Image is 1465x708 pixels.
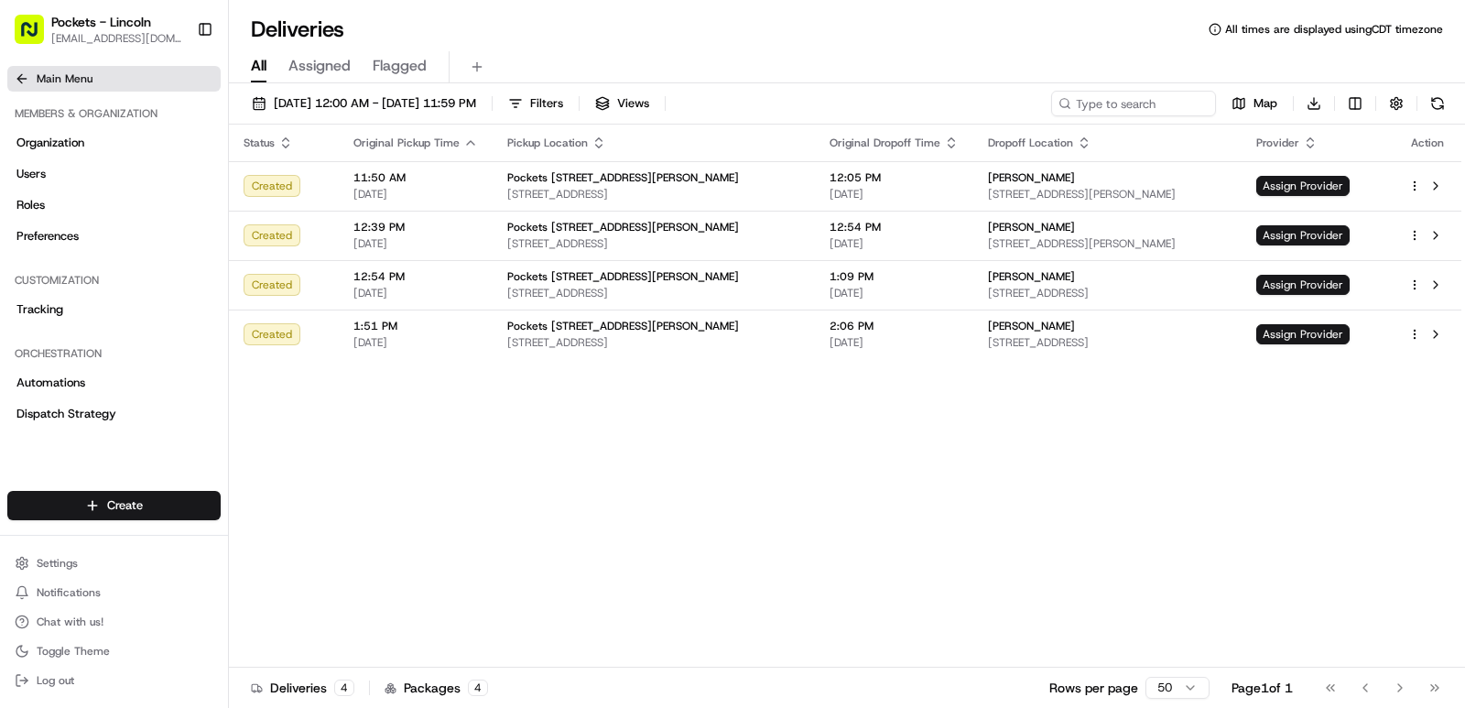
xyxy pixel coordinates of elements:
h1: Deliveries [251,15,344,44]
span: [DATE] [830,335,959,350]
span: 12:54 PM [353,269,478,284]
div: Page 1 of 1 [1232,679,1293,697]
span: 2:06 PM [830,319,959,333]
button: [EMAIL_ADDRESS][DOMAIN_NAME] [51,31,182,46]
span: [DATE] [830,187,959,202]
img: 1736555255976-a54dd68f-1ca7-489b-9aae-adbdc363a1c4 [37,285,51,300]
span: Chat with us! [37,615,103,629]
span: Notifications [37,585,101,600]
span: [STREET_ADDRESS] [988,335,1227,350]
a: Dispatch Strategy [7,399,221,429]
img: 1736555255976-a54dd68f-1ca7-489b-9aae-adbdc363a1c4 [18,175,51,208]
span: [DATE] [165,284,202,299]
span: Users [16,166,46,182]
span: [STREET_ADDRESS] [507,187,800,202]
span: [STREET_ADDRESS] [988,286,1227,300]
span: [DATE] [830,286,959,300]
span: Klarizel Pensader [57,284,151,299]
span: Pockets [STREET_ADDRESS][PERSON_NAME] [507,319,739,333]
span: [DATE] [353,236,478,251]
button: Chat with us! [7,609,221,635]
span: [DATE] [353,286,478,300]
div: Past conversations [18,238,123,253]
span: [DATE] [353,335,478,350]
span: 11:50 AM [353,170,478,185]
span: Main Menu [37,71,92,86]
span: Assign Provider [1256,225,1350,245]
span: Toggle Theme [37,644,110,659]
button: Refresh [1425,91,1450,116]
span: Pockets [STREET_ADDRESS][PERSON_NAME] [507,220,739,234]
span: Original Pickup Time [353,136,460,150]
div: Deliveries [251,679,354,697]
div: 4 [334,680,354,696]
div: 💻 [155,362,169,376]
span: Views [617,95,649,112]
div: 4 [468,680,488,696]
button: Toggle Theme [7,638,221,664]
div: Orchestration [7,339,221,368]
button: Map [1223,91,1286,116]
div: Start new chat [82,175,300,193]
div: Action [1408,136,1447,150]
a: Organization [7,128,221,158]
a: Users [7,159,221,189]
a: 💻API Documentation [147,353,301,386]
img: Nash [18,18,55,55]
button: Notifications [7,580,221,605]
span: Pickup Location [507,136,588,150]
button: See all [284,234,333,256]
img: Klarizel Pensader [18,267,48,296]
img: 1724597045416-56b7ee45-8013-43a0-a6f9-03cb97ddad50 [38,175,71,208]
span: 1:51 PM [353,319,478,333]
span: Create [107,497,143,514]
span: Log out [37,673,74,688]
span: [DATE] [830,236,959,251]
span: 1:09 PM [830,269,959,284]
div: Members & Organization [7,99,221,128]
span: All [251,55,266,77]
div: 📗 [18,362,33,376]
span: Pockets [STREET_ADDRESS][PERSON_NAME] [507,170,739,185]
span: [DATE] [353,187,478,202]
span: 12:54 PM [830,220,959,234]
span: [STREET_ADDRESS][PERSON_NAME] [988,187,1227,202]
input: Type to search [1051,91,1216,116]
span: Organization [16,135,84,151]
a: Tracking [7,295,221,324]
span: Original Dropoff Time [830,136,940,150]
span: [STREET_ADDRESS][PERSON_NAME] [988,236,1227,251]
div: We're available if you need us! [82,193,252,208]
span: Assign Provider [1256,176,1350,196]
span: Pockets [STREET_ADDRESS][PERSON_NAME] [507,269,739,284]
button: Create [7,491,221,520]
button: Log out [7,668,221,693]
span: Assigned [288,55,351,77]
a: Preferences [7,222,221,251]
span: Map [1253,95,1277,112]
button: Pockets - Lincoln[EMAIL_ADDRESS][DOMAIN_NAME] [7,7,190,51]
button: [DATE] 12:00 AM - [DATE] 11:59 PM [244,91,484,116]
span: Preferences [16,228,79,245]
span: Provider [1256,136,1299,150]
button: Filters [500,91,571,116]
div: Customization [7,266,221,295]
p: Welcome 👋 [18,73,333,103]
span: Tracking [16,301,63,318]
span: Settings [37,556,78,571]
a: Roles [7,191,221,220]
button: Settings [7,550,221,576]
span: Automations [16,375,85,391]
button: Pockets - Lincoln [51,13,151,31]
span: Flagged [373,55,427,77]
span: [PERSON_NAME] [988,220,1075,234]
a: Automations [7,368,221,398]
span: [PERSON_NAME] [988,319,1075,333]
span: API Documentation [173,360,294,378]
a: Powered byPylon [129,404,222,419]
button: Main Menu [7,66,221,92]
span: Pylon [182,405,222,419]
span: [STREET_ADDRESS] [507,335,800,350]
